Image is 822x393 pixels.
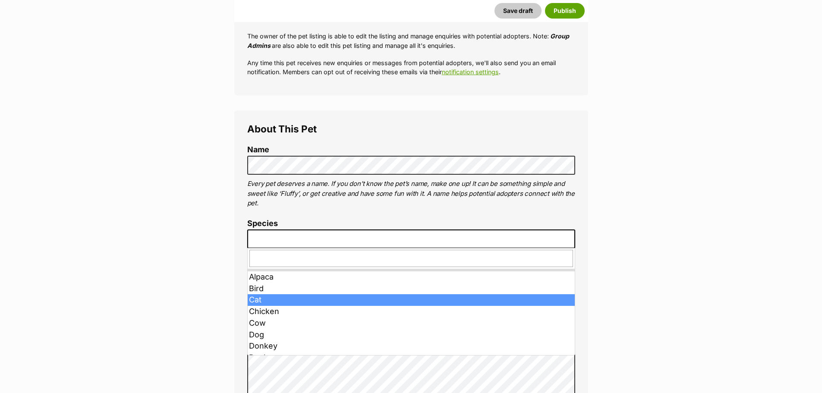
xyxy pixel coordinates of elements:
li: Duck [248,352,575,364]
li: Chicken [248,306,575,318]
label: Species [247,219,575,228]
li: Alpaca [248,271,575,283]
li: Dog [248,329,575,341]
label: Name [247,145,575,154]
em: Group Admins [247,32,569,49]
p: The owner of the pet listing is able to edit the listing and manage enquiries with potential adop... [247,31,575,50]
span: About This Pet [247,123,317,135]
a: notification settings [442,68,499,75]
li: Bird [248,283,575,295]
p: Every pet deserves a name. If you don’t know the pet’s name, make one up! It can be something sim... [247,179,575,208]
li: Donkey [248,340,575,352]
p: Any time this pet receives new enquiries or messages from potential adopters, we'll also send you... [247,58,575,77]
button: Save draft [494,3,542,19]
li: Cow [248,318,575,329]
button: Publish [545,3,585,19]
li: Cat [248,294,575,306]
